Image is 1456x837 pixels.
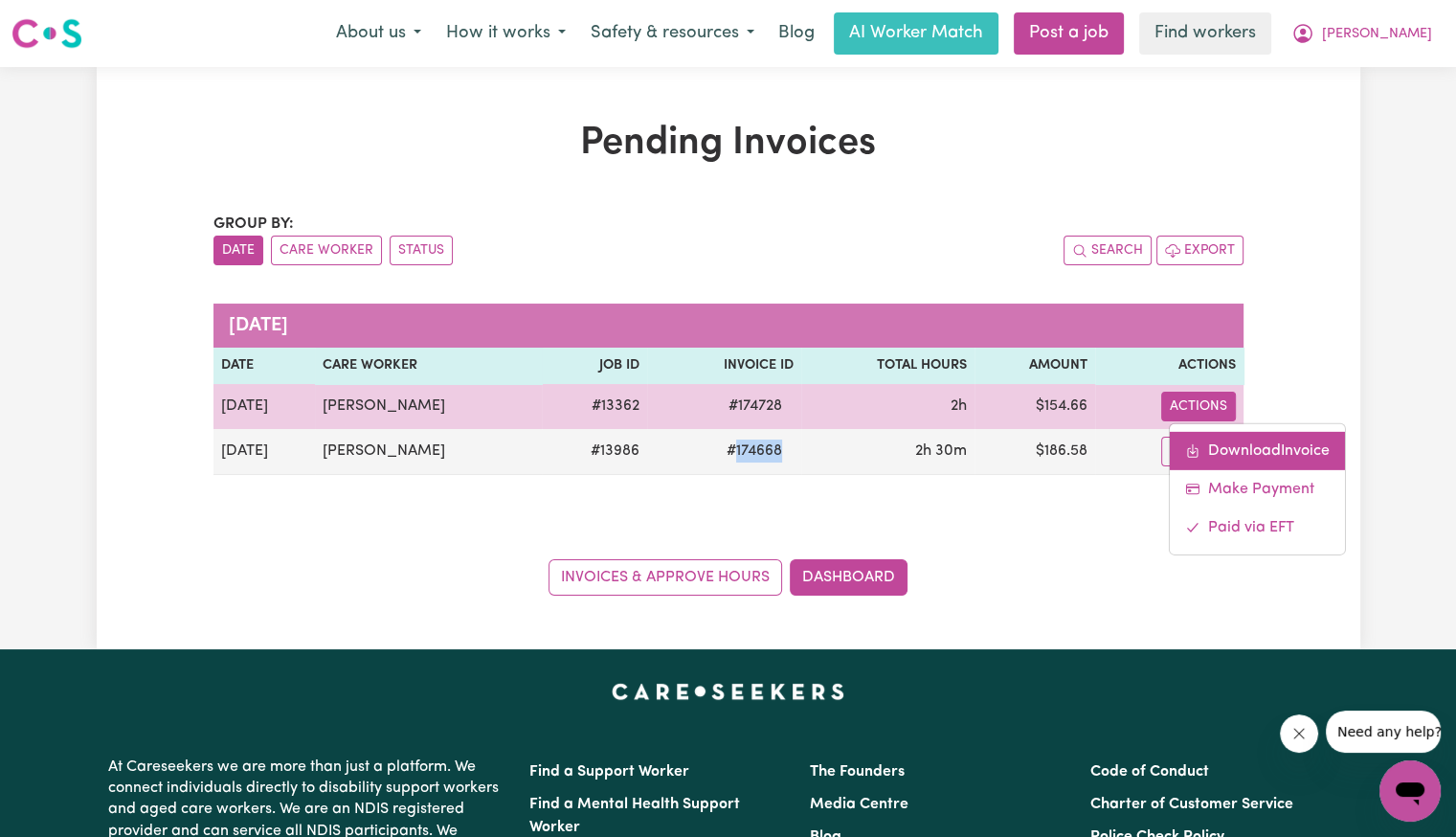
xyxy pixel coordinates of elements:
th: Invoice ID [647,348,801,384]
button: sort invoices by paid status [390,236,453,265]
a: Find a Support Worker [529,764,689,780]
a: Mark invoice #174728 as paid via EFT [1170,508,1345,546]
th: Actions [1095,348,1243,384]
span: # 174728 [717,395,794,418]
div: Actions [1169,422,1346,554]
iframe: Close message [1280,714,1318,753]
th: Job ID [542,348,647,384]
button: Search [1064,236,1152,265]
a: Charter of Customer Service [1090,797,1293,812]
th: Date [213,348,316,384]
a: Find workers [1139,12,1271,55]
td: # 13986 [542,429,647,475]
td: $ 186.58 [974,429,1095,475]
button: Actions [1161,392,1236,421]
a: AI Worker Match [834,12,998,55]
span: 2 hours 30 minutes [915,443,967,459]
td: [PERSON_NAME] [315,384,542,429]
span: 2 hours [951,398,967,414]
iframe: Message from company [1326,711,1441,753]
button: How it works [434,13,578,54]
a: Media Centre [810,797,908,812]
h1: Pending Invoices [213,121,1243,167]
a: Find a Mental Health Support Worker [529,797,740,835]
button: Export [1156,236,1243,265]
a: Download invoice #174728 [1170,431,1345,469]
button: About us [324,13,434,54]
a: Invoices & Approve Hours [549,559,782,596]
td: $ 154.66 [974,384,1095,429]
td: # 13362 [542,384,647,429]
span: Need any help? [11,13,116,29]
a: Code of Conduct [1090,764,1209,780]
span: Group by: [213,216,294,232]
td: [DATE] [213,384,316,429]
td: [PERSON_NAME] [315,429,542,475]
button: Actions [1161,437,1236,466]
th: Amount [974,348,1095,384]
td: [DATE] [213,429,316,475]
a: Post a job [1014,12,1124,55]
a: Careseekers home page [612,684,844,699]
th: Total Hours [801,348,974,384]
a: Careseekers logo [11,11,82,56]
a: Dashboard [790,559,907,596]
a: Blog [767,12,826,55]
button: My Account [1279,13,1445,54]
a: Make Payment [1170,469,1345,508]
a: The Founders [810,764,905,780]
button: Safety & resources [578,13,767,54]
span: [PERSON_NAME] [1322,24,1432,45]
button: sort invoices by date [213,236,263,265]
img: Careseekers logo [11,16,82,51]
span: # 174668 [715,440,794,463]
iframe: Button to launch messaging window [1379,760,1441,822]
th: Care Worker [315,348,542,384]
caption: [DATE] [213,304,1243,348]
button: sort invoices by care worker [271,236,382,265]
